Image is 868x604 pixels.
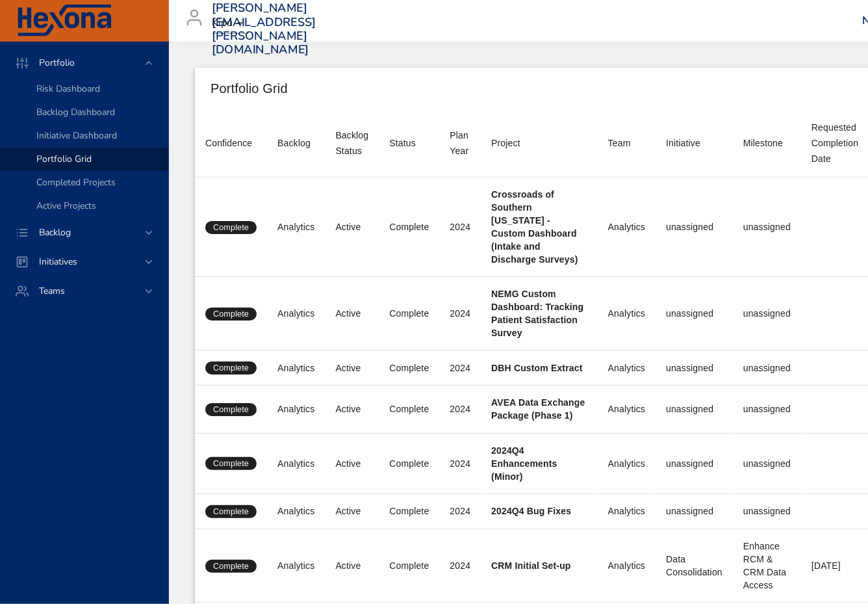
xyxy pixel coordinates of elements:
[666,553,722,579] div: Data Consolidation
[389,505,429,518] div: Complete
[36,129,117,142] span: Initiative Dashboard
[491,189,578,265] b: Crossroads of Southern [US_STATE] - Custom Dashboard (Intake and Discharge Surveys)
[277,361,314,374] div: Analytics
[389,220,429,233] div: Complete
[608,402,645,415] div: Analytics
[36,83,100,95] span: Risk Dashboard
[335,220,368,233] div: Active
[277,220,314,233] div: Analytics
[277,402,314,415] div: Analytics
[212,13,248,34] div: Kipu
[608,307,645,320] div: Analytics
[36,153,92,165] span: Portfolio Grid
[277,135,311,151] div: Backlog
[608,220,645,233] div: Analytics
[389,135,429,151] span: Status
[743,135,783,151] div: Sort
[491,445,557,482] b: 2024Q4 Enhancements (Minor)
[811,559,858,572] div: [DATE]
[450,127,470,159] div: Plan Year
[205,458,257,469] span: Complete
[666,505,722,518] div: unassigned
[450,307,470,320] div: 2024
[743,361,791,374] div: unassigned
[491,135,587,151] span: Project
[205,135,252,151] div: Confidence
[666,457,722,470] div: unassigned
[205,362,257,374] span: Complete
[335,402,368,415] div: Active
[450,220,470,233] div: 2024
[666,135,700,151] div: Initiative
[450,361,470,374] div: 2024
[666,135,700,151] div: Sort
[491,506,571,516] b: 2024Q4 Bug Fixes
[36,176,116,189] span: Completed Projects
[29,226,81,239] span: Backlog
[335,505,368,518] div: Active
[608,135,631,151] div: Sort
[450,127,470,159] div: Sort
[450,457,470,470] div: 2024
[29,57,85,69] span: Portfolio
[743,135,783,151] div: Milestone
[277,135,314,151] span: Backlog
[666,402,722,415] div: unassigned
[335,559,368,572] div: Active
[277,307,314,320] div: Analytics
[450,505,470,518] div: 2024
[389,135,416,151] div: Sort
[608,559,645,572] div: Analytics
[743,402,791,415] div: unassigned
[666,307,722,320] div: unassigned
[491,363,582,373] b: DBH Custom Extract
[666,361,722,374] div: unassigned
[608,457,645,470] div: Analytics
[389,402,429,415] div: Complete
[36,200,96,212] span: Active Projects
[491,135,520,151] div: Project
[335,361,368,374] div: Active
[666,220,722,233] div: unassigned
[389,559,429,572] div: Complete
[743,135,791,151] span: Milestone
[205,135,252,151] div: Sort
[666,135,722,151] span: Initiative
[205,560,257,572] span: Complete
[491,135,520,151] div: Sort
[29,256,88,268] span: Initiatives
[608,135,631,151] div: Team
[811,120,858,166] div: Requested Completion Date
[608,135,645,151] span: Team
[277,135,311,151] div: Sort
[608,361,645,374] div: Analytics
[450,559,470,572] div: 2024
[335,457,368,470] div: Active
[491,289,583,338] b: NEMG Custom Dashboard: Tracking Patient Satisfaction Survey
[205,404,257,415] span: Complete
[277,559,314,572] div: Analytics
[450,402,470,415] div: 2024
[335,127,368,159] div: Backlog Status
[389,307,429,320] div: Complete
[205,506,257,518] span: Complete
[29,285,75,297] span: Teams
[335,307,368,320] div: Active
[491,397,585,421] b: AVEA Data Exchange Package (Phase 1)
[277,457,314,470] div: Analytics
[16,5,113,37] img: Hexona
[743,457,791,470] div: unassigned
[743,505,791,518] div: unassigned
[811,120,858,166] div: Sort
[389,457,429,470] div: Complete
[389,135,416,151] div: Status
[205,222,257,233] span: Complete
[205,308,257,320] span: Complete
[277,505,314,518] div: Analytics
[212,1,316,57] h3: [PERSON_NAME][EMAIL_ADDRESS][PERSON_NAME][DOMAIN_NAME]
[743,220,791,233] div: unassigned
[743,540,791,592] div: Enhance RCM & CRM Data Access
